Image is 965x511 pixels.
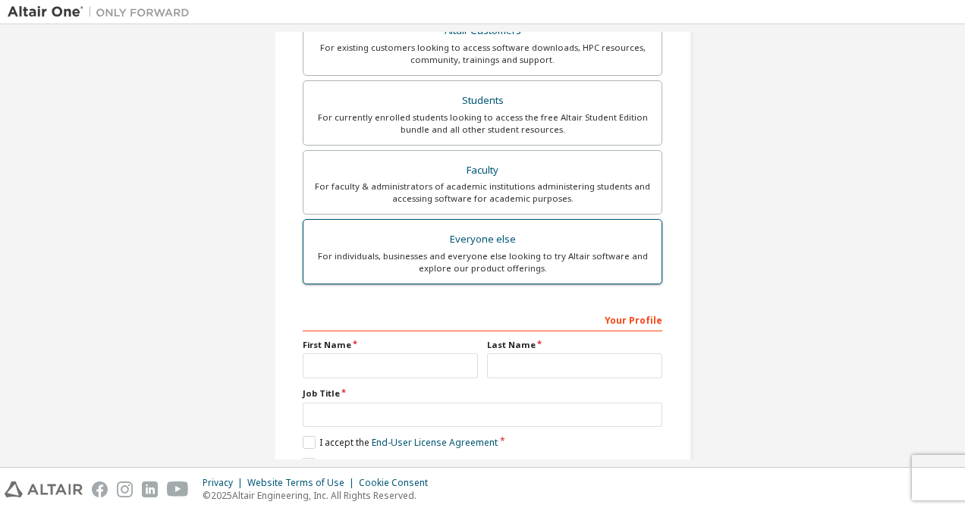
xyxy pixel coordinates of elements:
[8,5,197,20] img: Altair One
[313,180,652,205] div: For faculty & administrators of academic institutions administering students and accessing softwa...
[303,387,662,400] label: Job Title
[359,477,437,489] div: Cookie Consent
[303,339,478,351] label: First Name
[303,436,498,449] label: I accept the
[313,90,652,111] div: Students
[203,489,437,502] p: © 2025 Altair Engineering, Inc. All Rights Reserved.
[117,481,133,497] img: instagram.svg
[313,42,652,66] div: For existing customers looking to access software downloads, HPC resources, community, trainings ...
[372,436,498,449] a: End-User License Agreement
[142,481,158,497] img: linkedin.svg
[313,229,652,250] div: Everyone else
[313,250,652,274] div: For individuals, businesses and everyone else looking to try Altair software and explore our prod...
[303,307,662,331] div: Your Profile
[203,477,247,489] div: Privacy
[92,481,108,497] img: facebook.svg
[303,458,539,471] label: I would like to receive marketing emails from Altair
[5,481,83,497] img: altair_logo.svg
[313,160,652,181] div: Faculty
[313,111,652,136] div: For currently enrolled students looking to access the free Altair Student Edition bundle and all ...
[167,481,189,497] img: youtube.svg
[247,477,359,489] div: Website Terms of Use
[487,339,662,351] label: Last Name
